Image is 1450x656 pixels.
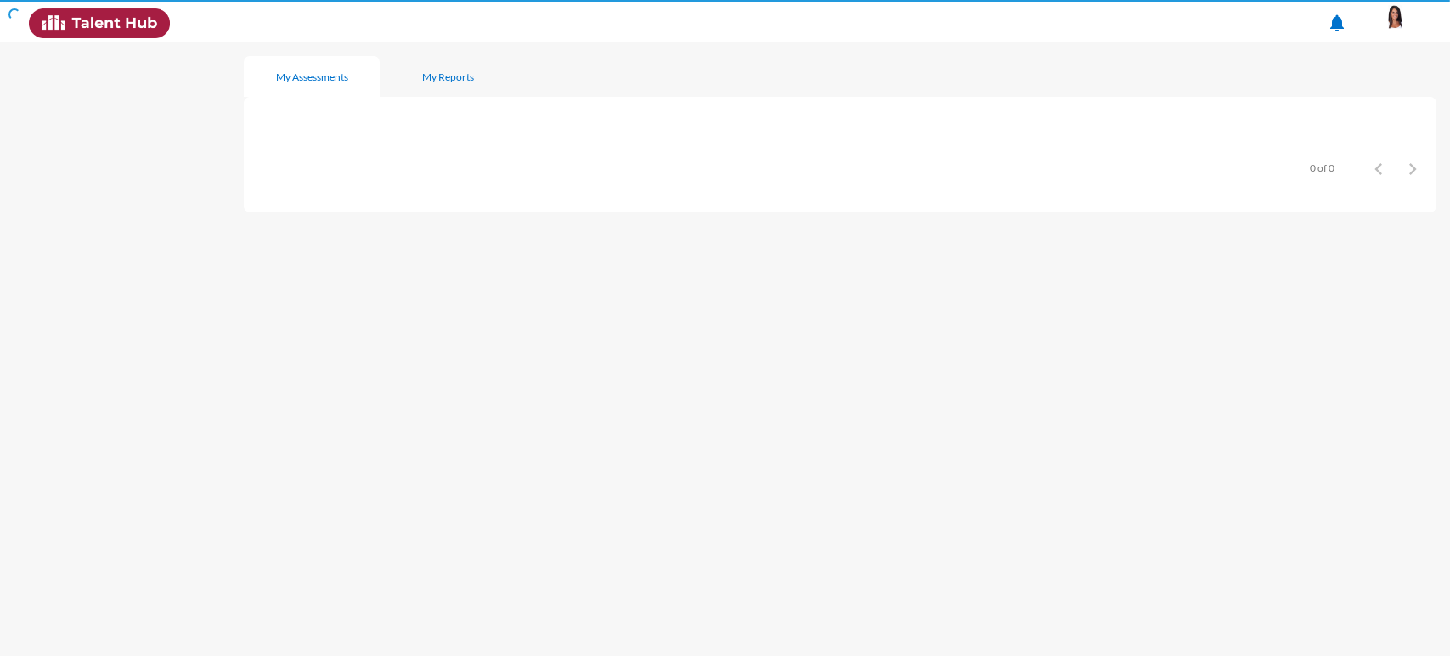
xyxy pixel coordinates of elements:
div: My Assessments [276,71,348,83]
button: Previous page [1362,151,1396,185]
button: Next page [1396,151,1430,185]
div: My Reports [422,71,474,83]
div: 0 of 0 [1310,161,1334,174]
mat-icon: notifications [1327,13,1347,33]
